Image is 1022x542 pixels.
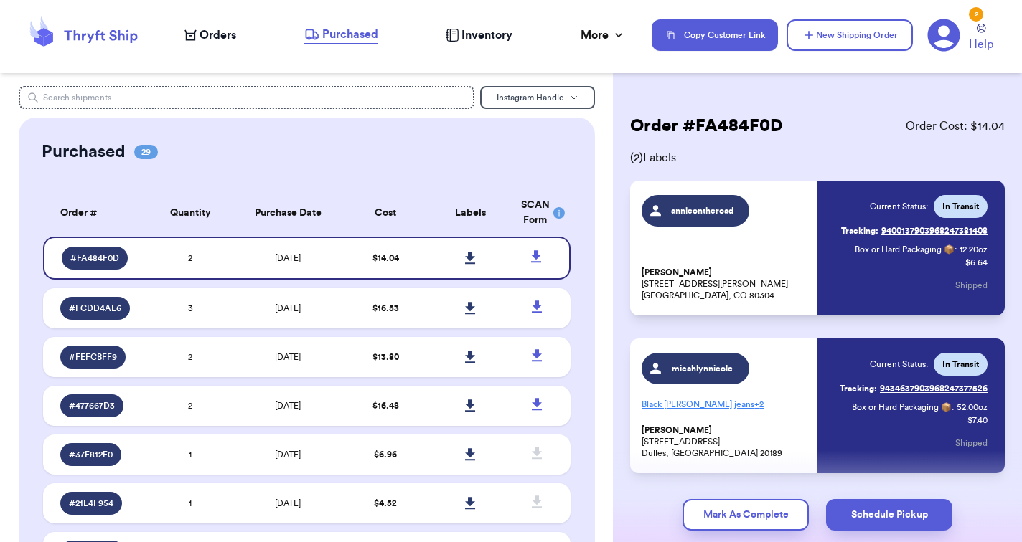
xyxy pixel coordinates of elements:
[480,86,595,109] button: Instagram Handle
[955,270,988,301] button: Shipped
[275,401,301,410] span: [DATE]
[952,401,954,413] span: :
[955,244,957,255] span: :
[149,189,233,237] th: Quantity
[841,219,988,242] a: Tracking:9400137903968247381408
[69,498,113,509] span: # 21E4F954
[70,252,119,264] span: # FA484F0D
[372,254,399,262] span: $ 14.04
[134,145,158,159] span: 29
[69,449,113,460] span: # 37E812F0
[960,244,988,255] span: 12.20 oz
[372,304,399,313] span: $ 16.53
[188,254,192,262] span: 2
[955,427,988,459] button: Shipped
[428,189,512,237] th: Labels
[652,19,778,51] button: Copy Customer Link
[927,19,960,52] a: 2
[683,499,809,531] button: Mark As Complete
[69,400,115,412] span: # 477667D3
[521,198,553,228] div: SCAN Form
[642,267,712,278] span: [PERSON_NAME]
[840,383,877,394] span: Tracking:
[642,393,809,416] p: Black [PERSON_NAME] jeans
[374,499,397,508] span: $ 4.52
[969,7,983,22] div: 2
[304,26,378,44] a: Purchased
[942,201,979,212] span: In Transit
[787,19,913,51] button: New Shipping Order
[965,257,988,268] p: $ 6.64
[344,189,428,237] th: Cost
[855,245,955,254] span: Box or Hard Packaging 📦
[969,24,993,53] a: Help
[275,304,301,313] span: [DATE]
[19,86,474,109] input: Search shipments...
[189,450,192,459] span: 1
[188,353,192,361] span: 2
[642,267,809,301] p: [STREET_ADDRESS][PERSON_NAME] [GEOGRAPHIC_DATA], CO 80304
[906,118,1005,135] span: Order Cost: $ 14.04
[870,358,928,370] span: Current Status:
[642,424,809,459] p: [STREET_ADDRESS] Dulles, [GEOGRAPHIC_DATA] 20189
[969,36,993,53] span: Help
[43,189,149,237] th: Order #
[188,401,192,410] span: 2
[630,149,1005,166] span: ( 2 ) Labels
[42,141,126,163] h2: Purchased
[841,225,878,237] span: Tracking:
[275,450,301,459] span: [DATE]
[200,27,236,44] span: Orders
[630,115,782,138] h2: Order # FA484F0D
[322,26,378,43] span: Purchased
[668,363,736,374] span: micahlynnicole
[233,189,343,237] th: Purchase Date
[189,499,192,508] span: 1
[840,377,988,400] a: Tracking:9434637903968247377526
[967,414,988,426] p: $ 7.40
[275,499,301,508] span: [DATE]
[461,27,512,44] span: Inventory
[581,27,626,44] div: More
[275,353,301,361] span: [DATE]
[642,425,712,436] span: [PERSON_NAME]
[69,303,121,314] span: # FCDD4AE6
[826,499,952,531] button: Schedule Pickup
[870,201,928,212] span: Current Status:
[446,27,512,44] a: Inventory
[374,450,397,459] span: $ 6.96
[754,400,764,409] span: + 2
[497,93,564,102] span: Instagram Handle
[372,401,399,410] span: $ 16.48
[188,304,193,313] span: 3
[957,401,988,413] span: 52.00 oz
[275,254,301,262] span: [DATE]
[184,27,236,44] a: Orders
[372,353,399,361] span: $ 13.80
[668,205,736,217] span: annieontheroad
[69,351,117,363] span: # FEFCBFF9
[852,403,952,412] span: Box or Hard Packaging 📦
[942,358,979,370] span: In Transit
